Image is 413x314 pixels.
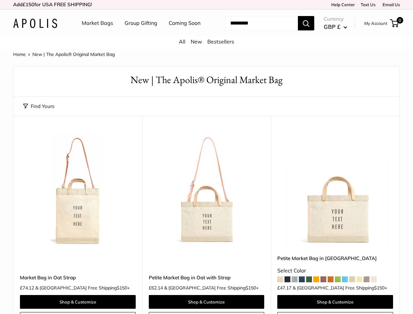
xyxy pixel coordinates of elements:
a: Market Bags [82,18,113,28]
span: £47.17 [277,286,291,290]
span: New | The Apolis® Original Market Bag [32,51,115,57]
span: Currency [324,14,347,24]
button: Search [298,16,314,30]
button: GBP £ [324,22,347,32]
a: All [179,38,185,45]
a: Email Us [380,2,400,7]
a: Help Center [329,2,355,7]
span: £74.12 [20,286,34,290]
span: GBP £ [324,23,340,30]
a: Market Bag in Oat Strap [20,274,136,281]
img: Petite Market Bag in Oat [277,132,393,248]
span: & [GEOGRAPHIC_DATA] Free Shipping + [293,286,387,290]
a: Bestsellers [207,38,234,45]
span: 0 [397,17,403,24]
a: Petite Market Bag in Oat with Strap [149,274,265,281]
input: Search... [225,16,298,30]
span: $150 [246,285,256,291]
img: Apolis [13,19,57,28]
a: Petite Market Bag in Oat with StrapPetite Market Bag in Oat with Strap [149,132,265,248]
span: $150 [117,285,127,291]
nav: Breadcrumb [13,50,115,59]
img: Petite Market Bag in Oat with Strap [149,132,265,248]
a: Shop & Customize [149,295,265,309]
a: My Account [364,19,387,27]
div: Select Color [277,266,393,276]
a: Shop & Customize [277,295,393,309]
a: New [191,38,202,45]
a: Petite Market Bag in [GEOGRAPHIC_DATA] [277,254,393,262]
a: Market Bag in Oat StrapMarket Bag in Oat Strap [20,132,136,248]
img: Market Bag in Oat Strap [20,132,136,248]
span: £150 [23,1,34,8]
span: £62.14 [149,286,163,290]
a: Home [13,51,26,57]
a: Text Us [361,2,375,7]
a: Group Gifting [125,18,157,28]
span: & [GEOGRAPHIC_DATA] Free Shipping + [35,286,130,290]
span: & [GEOGRAPHIC_DATA] Free Shipping + [164,286,259,290]
a: Shop & Customize [20,295,136,309]
a: Coming Soon [169,18,200,28]
a: 0 [390,19,399,27]
span: $150 [374,285,385,291]
h1: New | The Apolis® Original Market Bag [23,73,390,87]
button: Find Yours [23,102,54,111]
a: Petite Market Bag in OatPetite Market Bag in Oat [277,132,393,248]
